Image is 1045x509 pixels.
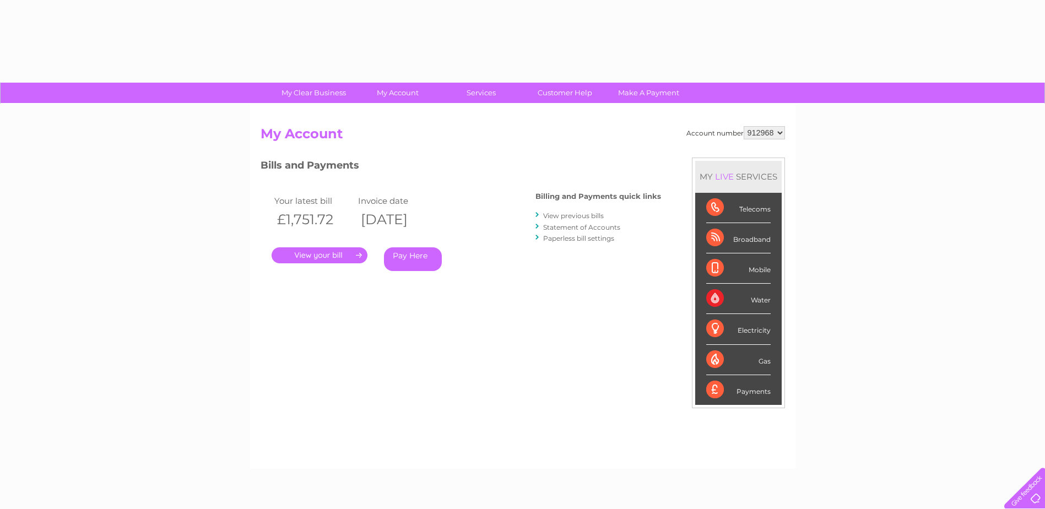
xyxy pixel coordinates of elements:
[603,83,694,103] a: Make A Payment
[355,208,440,231] th: [DATE]
[268,83,359,103] a: My Clear Business
[706,314,771,344] div: Electricity
[543,234,614,242] a: Paperless bill settings
[543,223,620,231] a: Statement of Accounts
[706,375,771,405] div: Payments
[706,253,771,284] div: Mobile
[436,83,527,103] a: Services
[261,126,785,147] h2: My Account
[706,193,771,223] div: Telecoms
[261,158,661,177] h3: Bills and Payments
[535,192,661,201] h4: Billing and Payments quick links
[706,345,771,375] div: Gas
[272,247,367,263] a: .
[355,193,440,208] td: Invoice date
[706,284,771,314] div: Water
[352,83,443,103] a: My Account
[686,126,785,139] div: Account number
[695,161,782,192] div: MY SERVICES
[519,83,610,103] a: Customer Help
[706,223,771,253] div: Broadband
[384,247,442,271] a: Pay Here
[272,193,356,208] td: Your latest bill
[543,212,604,220] a: View previous bills
[713,171,736,182] div: LIVE
[272,208,356,231] th: £1,751.72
